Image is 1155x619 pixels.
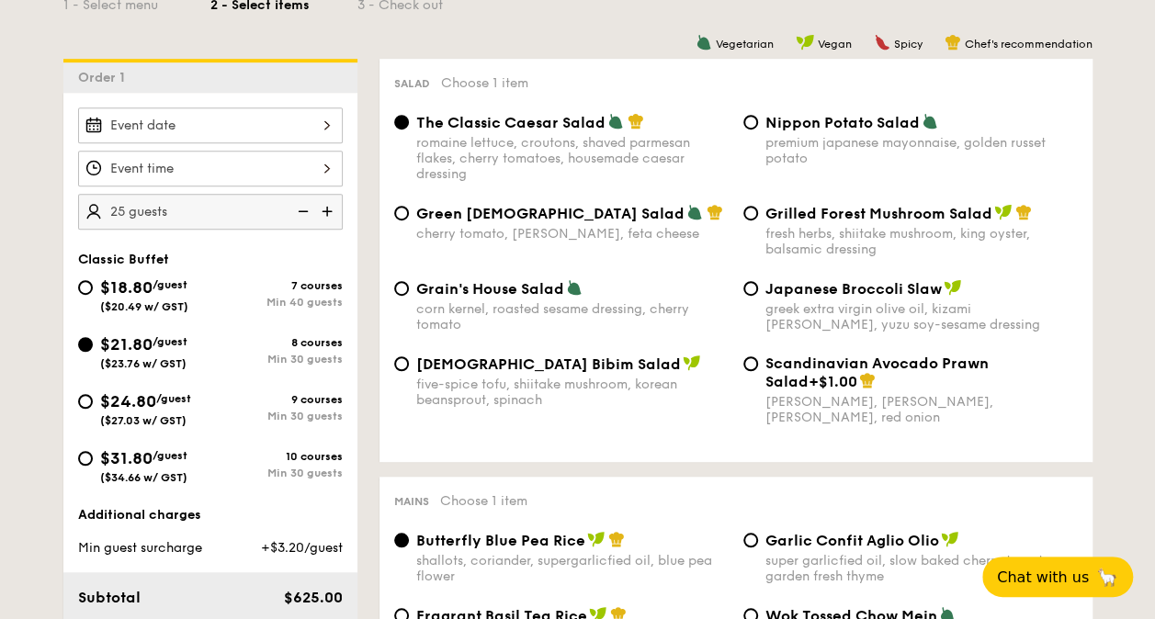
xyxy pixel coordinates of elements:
[765,532,939,549] span: Garlic Confit Aglio Olio
[416,114,606,131] span: The Classic Caesar Salad
[78,451,93,466] input: $31.80/guest($34.66 w/ GST)10 coursesMin 30 guests
[416,553,729,584] div: shallots, coriander, supergarlicfied oil, blue pea flower
[100,391,156,411] span: $24.80
[416,135,729,182] div: romaine lettuce, croutons, shaved parmesan flakes, cherry tomatoes, housemade caesar dressing
[743,356,758,371] input: Scandinavian Avocado Prawn Salad+$1.00[PERSON_NAME], [PERSON_NAME], [PERSON_NAME], red onion
[210,296,343,309] div: Min 40 guests
[859,372,876,388] img: icon-chef-hat.a58ddaea.svg
[78,151,343,186] input: Event time
[78,280,93,295] input: $18.80/guest($20.49 w/ GST)7 coursesMin 40 guests
[100,357,187,370] span: ($23.76 w/ GST)
[78,107,343,143] input: Event date
[944,279,962,296] img: icon-vegan.f8ff3823.svg
[894,38,923,51] span: Spicy
[416,205,685,222] span: Green [DEMOGRAPHIC_DATA] Salad
[78,194,343,230] input: Number of guests
[100,334,153,355] span: $21.80
[566,279,583,296] img: icon-vegetarian.fe4039eb.svg
[210,393,343,406] div: 9 courses
[765,135,1078,166] div: premium japanese mayonnaise, golden russet potato
[315,194,343,229] img: icon-add.58712e84.svg
[743,115,758,129] input: Nippon Potato Saladpremium japanese mayonnaise, golden russet potato
[210,467,343,479] div: Min 30 guests
[707,204,723,220] img: icon-chef-hat.a58ddaea.svg
[100,277,153,298] span: $18.80
[716,38,774,51] span: Vegetarian
[210,410,343,422] div: Min 30 guests
[441,75,528,91] span: Choose 1 item
[796,34,814,51] img: icon-vegan.f8ff3823.svg
[210,450,343,463] div: 10 courses
[288,194,315,229] img: icon-reduce.1d2dbef1.svg
[765,301,1078,332] div: greek extra virgin olive oil, kizami [PERSON_NAME], yuzu soy-sesame dressing
[945,34,961,51] img: icon-chef-hat.a58ddaea.svg
[100,448,153,468] span: $31.80
[153,278,187,291] span: /guest
[78,337,93,352] input: $21.80/guest($23.76 w/ GST)8 coursesMin 30 guests
[765,226,1078,257] div: fresh herbs, shiitake mushroom, king oyster, balsamic dressing
[153,449,187,462] span: /guest
[416,355,681,373] span: [DEMOGRAPHIC_DATA] Bibim Salad
[997,568,1089,586] span: Chat with us
[982,557,1133,597] button: Chat with us🦙
[394,77,430,90] span: Salad
[100,300,188,313] span: ($20.49 w/ GST)
[416,377,729,408] div: five-spice tofu, shiitake mushroom, korean beansprout, spinach
[765,394,1078,425] div: [PERSON_NAME], [PERSON_NAME], [PERSON_NAME], red onion
[153,335,187,348] span: /guest
[965,38,1093,51] span: Chef's recommendation
[440,493,527,509] span: Choose 1 item
[394,281,409,296] input: Grain's House Saladcorn kernel, roasted sesame dressing, cherry tomato
[765,280,942,298] span: Japanese Broccoli Slaw
[809,373,857,390] span: +$1.00
[394,533,409,547] input: Butterfly Blue Pea Riceshallots, coriander, supergarlicfied oil, blue pea flower
[607,113,624,129] img: icon-vegetarian.fe4039eb.svg
[686,204,703,220] img: icon-vegetarian.fe4039eb.svg
[765,205,992,222] span: Grilled Forest Mushroom Salad
[394,115,409,129] input: The Classic Caesar Saladromaine lettuce, croutons, shaved parmesan flakes, cherry tomatoes, house...
[765,114,920,131] span: Nippon Potato Salad
[210,336,343,349] div: 8 courses
[922,113,938,129] img: icon-vegetarian.fe4039eb.svg
[416,226,729,242] div: cherry tomato, [PERSON_NAME], feta cheese
[394,206,409,220] input: Green [DEMOGRAPHIC_DATA] Saladcherry tomato, [PERSON_NAME], feta cheese
[416,532,585,549] span: Butterfly Blue Pea Rice
[78,252,169,267] span: Classic Buffet
[683,355,701,371] img: icon-vegan.f8ff3823.svg
[156,392,191,405] span: /guest
[994,204,1013,220] img: icon-vegan.f8ff3823.svg
[608,531,625,547] img: icon-chef-hat.a58ddaea.svg
[210,353,343,366] div: Min 30 guests
[260,540,342,556] span: +$3.20/guest
[210,279,343,292] div: 7 courses
[100,471,187,484] span: ($34.66 w/ GST)
[78,506,343,524] div: Additional charges
[874,34,890,51] img: icon-spicy.37a8142b.svg
[818,38,852,51] span: Vegan
[628,113,644,129] img: icon-chef-hat.a58ddaea.svg
[1096,567,1118,588] span: 🦙
[78,540,202,556] span: Min guest surcharge
[394,495,429,508] span: Mains
[78,394,93,409] input: $24.80/guest($27.03 w/ GST)9 coursesMin 30 guests
[78,589,141,606] span: Subtotal
[941,531,959,547] img: icon-vegan.f8ff3823.svg
[743,281,758,296] input: Japanese Broccoli Slawgreek extra virgin olive oil, kizami [PERSON_NAME], yuzu soy-sesame dressing
[394,356,409,371] input: [DEMOGRAPHIC_DATA] Bibim Saladfive-spice tofu, shiitake mushroom, korean beansprout, spinach
[765,355,989,390] span: Scandinavian Avocado Prawn Salad
[100,414,187,427] span: ($27.03 w/ GST)
[1015,204,1032,220] img: icon-chef-hat.a58ddaea.svg
[283,589,342,606] span: $625.00
[743,206,758,220] input: Grilled Forest Mushroom Saladfresh herbs, shiitake mushroom, king oyster, balsamic dressing
[696,34,712,51] img: icon-vegetarian.fe4039eb.svg
[416,301,729,332] div: corn kernel, roasted sesame dressing, cherry tomato
[765,553,1078,584] div: super garlicfied oil, slow baked cherry tomatoes, garden fresh thyme
[416,280,564,298] span: Grain's House Salad
[78,70,132,85] span: Order 1
[743,533,758,547] input: Garlic Confit Aglio Oliosuper garlicfied oil, slow baked cherry tomatoes, garden fresh thyme
[587,531,606,547] img: icon-vegan.f8ff3823.svg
